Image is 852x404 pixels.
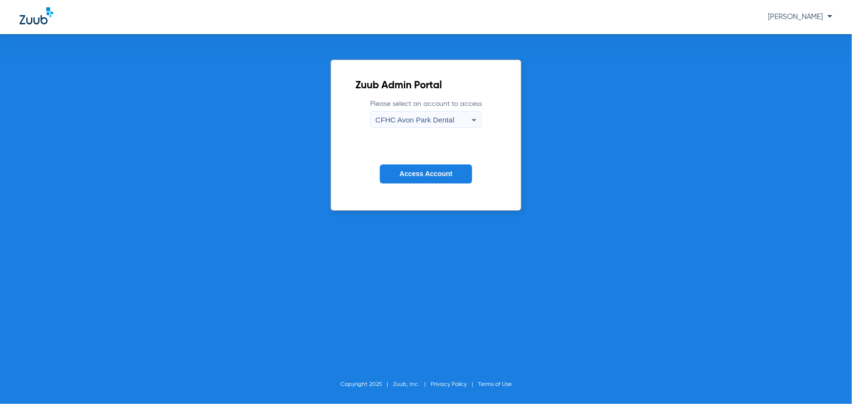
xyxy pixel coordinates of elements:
[768,13,832,20] span: [PERSON_NAME]
[20,7,53,24] img: Zuub Logo
[370,99,482,128] label: Please select an account to access
[375,116,454,124] span: CFHC Avon Park Dental
[340,380,393,389] li: Copyright 2025
[380,164,472,183] button: Access Account
[478,382,512,387] a: Terms of Use
[803,357,852,404] iframe: Chat Widget
[393,380,431,389] li: Zuub, Inc.
[431,382,467,387] a: Privacy Policy
[355,81,497,91] h2: Zuub Admin Portal
[399,170,452,178] span: Access Account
